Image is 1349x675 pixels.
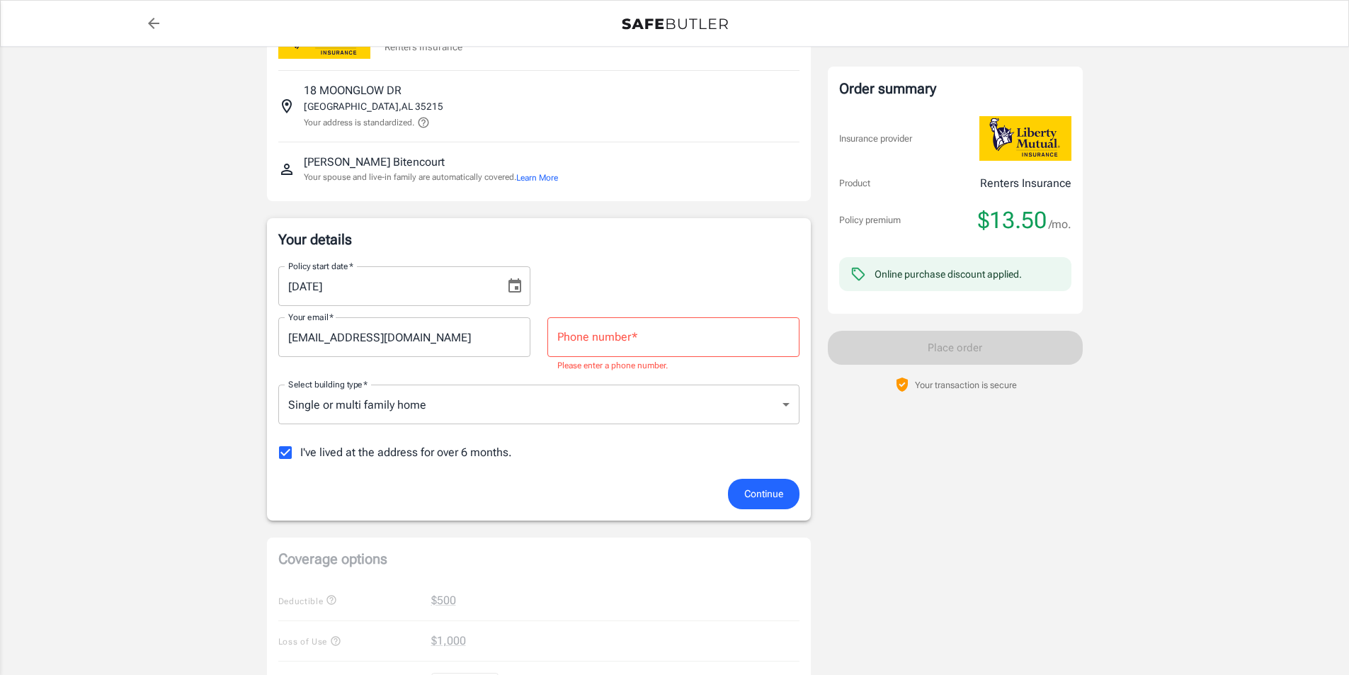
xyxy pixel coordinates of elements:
[516,171,558,184] button: Learn More
[839,78,1071,99] div: Order summary
[557,359,790,373] p: Please enter a phone number.
[278,161,295,178] svg: Insured person
[839,132,912,146] p: Insurance provider
[278,385,799,424] div: Single or multi family home
[875,267,1022,281] div: Online purchase discount applied.
[278,317,530,357] input: Enter email
[278,229,799,249] p: Your details
[979,116,1071,161] img: Liberty Mutual
[980,175,1071,192] p: Renters Insurance
[1049,215,1071,234] span: /mo.
[978,206,1047,234] span: $13.50
[278,266,495,306] input: MM/DD/YYYY
[839,213,901,227] p: Policy premium
[547,317,799,357] input: Enter number
[304,154,445,171] p: [PERSON_NAME] Bitencourt
[744,485,783,503] span: Continue
[839,176,870,191] p: Product
[288,378,368,390] label: Select building type
[385,40,474,54] p: Renters Insurance
[304,99,443,113] p: [GEOGRAPHIC_DATA] , AL 35215
[304,82,402,99] p: 18 MOONGLOW DR
[288,311,334,323] label: Your email
[300,444,512,461] span: I've lived at the address for over 6 months.
[140,9,168,38] a: back to quotes
[304,116,414,129] p: Your address is standardized.
[915,378,1017,392] p: Your transaction is secure
[622,18,728,30] img: Back to quotes
[278,98,295,115] svg: Insured address
[728,479,799,509] button: Continue
[501,272,529,300] button: Choose date, selected date is Aug 30, 2025
[288,260,353,272] label: Policy start date
[304,171,558,184] p: Your spouse and live-in family are automatically covered.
